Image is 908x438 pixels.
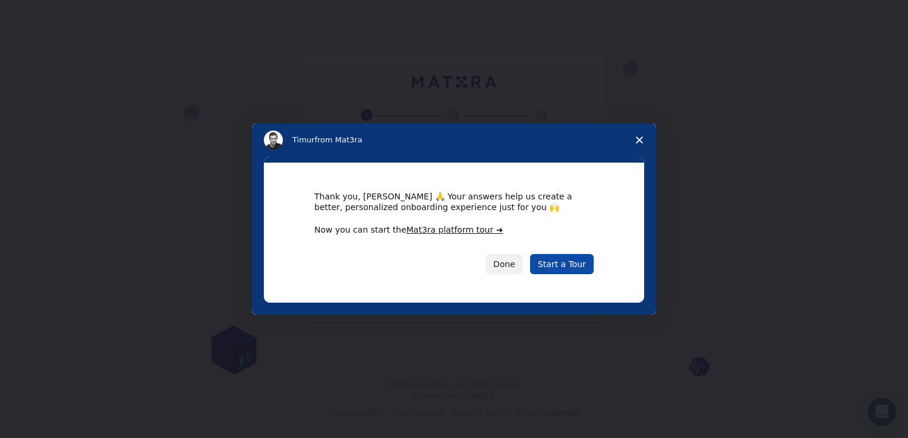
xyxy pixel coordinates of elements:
span: from Mat3ra [314,135,362,144]
a: Start a Tour [530,254,594,274]
a: Mat3ra platform tour ➜ [406,225,503,234]
button: Done [485,254,523,274]
img: Profile image for Timur [264,131,283,150]
div: Thank you, [PERSON_NAME] 🙏 Your answers help us create a better, personalized onboarding experien... [314,191,594,212]
span: Close survey [623,123,656,157]
div: Now you can start the [314,224,594,236]
span: Timur [292,135,314,144]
